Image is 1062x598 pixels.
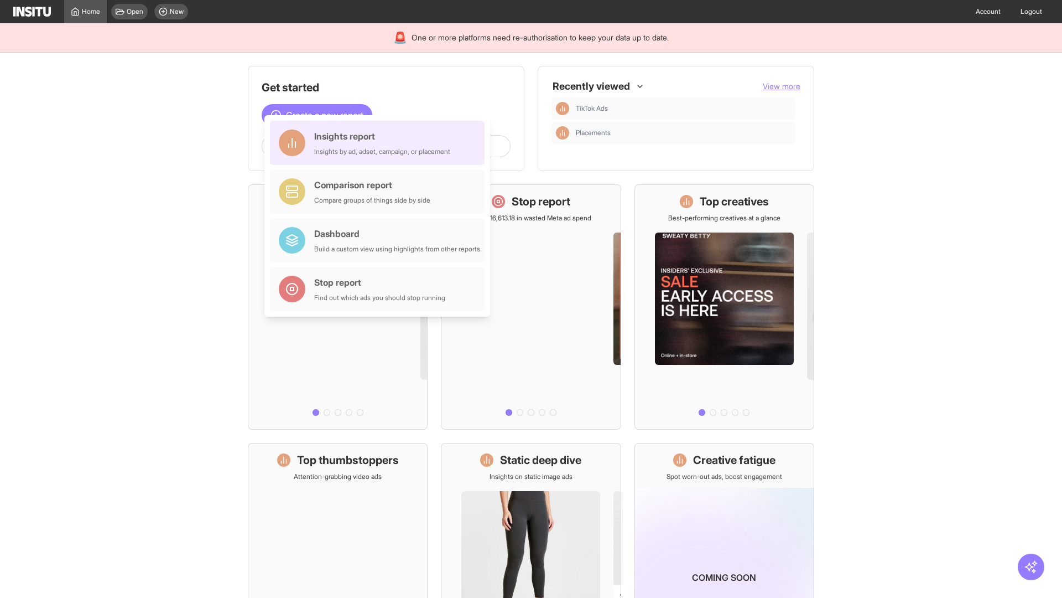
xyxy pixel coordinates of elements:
[576,128,792,137] span: Placements
[82,7,100,16] span: Home
[314,147,450,156] div: Insights by ad, adset, campaign, or placement
[314,130,450,143] div: Insights report
[556,102,569,115] div: Insights
[248,184,428,430] a: What's live nowSee all active ads instantly
[314,293,445,302] div: Find out which ads you should stop running
[763,81,800,91] span: View more
[576,104,608,113] span: TikTok Ads
[262,80,511,95] h1: Get started
[500,452,581,468] h1: Static deep dive
[700,194,769,209] h1: Top creatives
[13,7,51,17] img: Logo
[314,196,430,205] div: Compare groups of things side by side
[393,30,407,45] div: 🚨
[512,194,570,209] h1: Stop report
[314,227,480,240] div: Dashboard
[412,32,669,43] span: One or more platforms need re-authorisation to keep your data up to date.
[763,81,800,92] button: View more
[294,472,382,481] p: Attention-grabbing video ads
[314,276,445,289] div: Stop report
[576,104,792,113] span: TikTok Ads
[127,7,143,16] span: Open
[314,245,480,254] div: Build a custom view using highlights from other reports
[297,452,399,468] h1: Top thumbstoppers
[634,184,814,430] a: Top creativesBest-performing creatives at a glance
[170,7,184,16] span: New
[490,472,572,481] p: Insights on static image ads
[262,104,372,126] button: Create a new report
[470,214,591,223] p: Save £16,613.18 in wasted Meta ad spend
[314,178,430,192] div: Comparison report
[286,109,363,122] span: Create a new report
[576,128,611,137] span: Placements
[441,184,621,430] a: Stop reportSave £16,613.18 in wasted Meta ad spend
[556,126,569,140] div: Insights
[668,214,780,223] p: Best-performing creatives at a glance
